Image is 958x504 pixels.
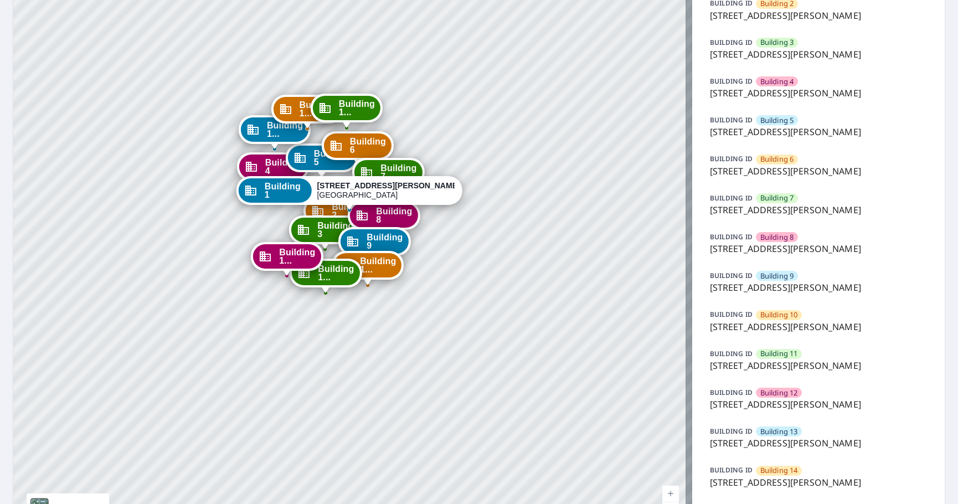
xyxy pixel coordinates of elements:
span: Building 7 [380,164,416,181]
div: Dropped pin, building Building 15, Commercial property, 19199 Jackson Court Elk River, MN 55330 [311,94,383,128]
p: BUILDING ID [710,154,753,163]
p: [STREET_ADDRESS][PERSON_NAME] [710,9,928,22]
span: Building 3 [317,222,353,238]
span: Building 4 [265,158,301,175]
p: BUILDING ID [710,76,753,86]
span: Building 8 [376,207,412,224]
span: Building 1... [267,121,303,138]
div: Dropped pin, building Building 5, Commercial property, 19199 Jackson Court Elk River, MN 55330 [286,143,358,178]
div: Dropped pin, building Building 11, Commercial property, 19199 Jackson Court Elk River, MN 55330 [290,259,362,293]
span: Building 1 [265,182,306,199]
p: [STREET_ADDRESS][PERSON_NAME] [710,398,928,411]
span: Building 3 [760,37,794,48]
span: Building 9 [367,233,403,250]
p: [STREET_ADDRESS][PERSON_NAME] [710,86,928,100]
span: Building 1... [300,101,336,117]
p: [STREET_ADDRESS][PERSON_NAME] [710,164,928,178]
div: Dropped pin, building Building 3, Commercial property, 19199 Jackson Court Elk River, MN 55330 [289,215,361,250]
p: BUILDING ID [710,426,753,436]
span: Building 1... [279,248,315,265]
p: [STREET_ADDRESS][PERSON_NAME] [710,242,928,255]
p: [STREET_ADDRESS][PERSON_NAME] [710,48,928,61]
span: Building 2 [332,203,368,219]
strong: [STREET_ADDRESS][PERSON_NAME] [317,181,460,190]
span: Building 1... [318,265,354,281]
span: Building 9 [760,271,794,281]
div: Dropped pin, building Building 6, Commercial property, 19199 Jackson Court Elk River, MN 55330 [322,131,394,166]
p: BUILDING ID [710,271,753,280]
span: Building 10 [760,310,798,320]
a: Current Level 17, Zoom In [662,486,679,502]
div: Dropped pin, building Building 10, Commercial property, 19199 Jackson Court Elk River, MN 55330 [332,251,404,285]
span: Building 5 [760,115,794,126]
p: BUILDING ID [710,232,753,241]
p: [STREET_ADDRESS][PERSON_NAME] [710,281,928,294]
div: Dropped pin, building Building 4, Commercial property, 19199 Jackson Court Elk River, MN 55330 [237,152,309,187]
span: Building 14 [760,465,798,476]
p: BUILDING ID [710,193,753,203]
div: Dropped pin, building Building 13, Commercial property, 19199 Jackson Court Elk River, MN 55330 [239,115,311,150]
div: Dropped pin, building Building 2, Commercial property, 19199 Jackson Court Elk River, MN 55330 [303,197,375,231]
span: Building 4 [760,76,794,87]
div: Dropped pin, building Building 9, Commercial property, 19199 Jackson Court Elk River, MN 55330 [338,227,410,261]
div: [GEOGRAPHIC_DATA] [317,181,455,200]
p: BUILDING ID [710,388,753,397]
span: Building 1... [339,100,375,116]
p: BUILDING ID [710,349,753,358]
span: Building 12 [760,388,798,398]
div: Dropped pin, building Building 14, Commercial property, 19199 Jackson Court Elk River, MN 55330 [271,95,343,129]
span: Building 6 [350,137,386,154]
p: BUILDING ID [710,310,753,319]
span: Building 1... [360,257,396,274]
p: BUILDING ID [710,38,753,47]
div: Dropped pin, building Building 1, Commercial property, 19199 Jackson Court Elk River, MN 55330 [236,176,462,210]
span: Building 8 [760,232,794,243]
p: [STREET_ADDRESS][PERSON_NAME] [710,436,928,450]
p: [STREET_ADDRESS][PERSON_NAME] [710,476,928,489]
p: BUILDING ID [710,115,753,125]
p: [STREET_ADDRESS][PERSON_NAME] [710,320,928,333]
span: Building 11 [760,348,798,359]
span: Building 13 [760,426,798,437]
p: BUILDING ID [710,465,753,475]
p: [STREET_ADDRESS][PERSON_NAME] [710,125,928,138]
p: [STREET_ADDRESS][PERSON_NAME] [710,359,928,372]
div: Dropped pin, building Building 12, Commercial property, 19199 Jackson Court Elk River, MN 55330 [251,242,323,276]
div: Dropped pin, building Building 8, Commercial property, 19199 Jackson Court Elk River, MN 55330 [348,201,420,235]
span: Building 6 [760,154,794,164]
span: Building 7 [760,193,794,203]
p: [STREET_ADDRESS][PERSON_NAME] [710,203,928,217]
div: Dropped pin, building Building 7, Commercial property, 19199 Jackson Court Elk River, MN 55330 [352,158,424,192]
span: Building 5 [314,150,350,166]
